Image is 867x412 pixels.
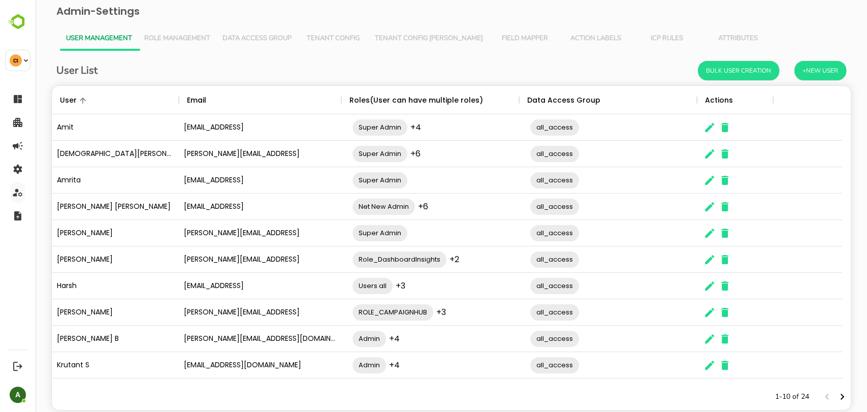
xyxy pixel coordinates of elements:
[495,306,543,318] span: all_access
[16,299,143,326] div: [PERSON_NAME]
[16,326,143,352] div: [PERSON_NAME] B
[339,35,447,43] span: Tenant Config [PERSON_NAME]
[317,201,379,212] span: Net New Admin
[171,94,183,107] button: Sort
[41,94,53,107] button: Sort
[143,167,306,194] div: [EMAIL_ADDRESS]
[317,174,372,186] span: Super Admin
[10,54,22,67] div: CI
[669,86,697,114] div: Actions
[16,194,143,220] div: [PERSON_NAME] [PERSON_NAME]
[317,121,372,133] span: Super Admin
[151,86,171,114] div: Email
[495,253,543,265] span: all_access
[268,35,327,43] span: Tenant Config
[30,35,97,43] span: User Management
[143,273,306,299] div: [EMAIL_ADDRESS]
[799,389,814,404] button: Next page
[317,148,372,160] span: Super Admin
[143,299,306,326] div: [PERSON_NAME][EMAIL_ADDRESS]
[414,253,424,265] span: +2
[143,141,306,167] div: [PERSON_NAME][EMAIL_ADDRESS]
[11,359,24,373] button: Logout
[24,86,41,114] div: User
[354,333,364,344] span: +4
[143,220,306,246] div: [PERSON_NAME][EMAIL_ADDRESS]
[759,61,811,80] button: +New User
[143,114,306,141] div: [EMAIL_ADDRESS]
[16,246,143,273] div: [PERSON_NAME]
[375,148,385,160] span: +6
[16,273,143,299] div: Harsh
[16,114,143,141] div: Amit
[354,359,364,371] span: +4
[495,227,543,239] span: all_access
[187,35,256,43] span: Data Access Group
[317,359,350,371] span: Admin
[16,85,816,410] div: The User Data
[5,12,31,31] img: BambooboxLogoMark.f1c84d78b4c51b1a7b5f700c9845e183.svg
[382,201,393,212] span: +6
[401,306,410,318] span: +3
[143,246,306,273] div: [PERSON_NAME][EMAIL_ADDRESS]
[21,62,62,79] h6: User List
[673,35,732,43] span: Attributes
[495,121,543,133] span: all_access
[143,352,306,378] div: [EMAIL_ADDRESS][DOMAIN_NAME]
[16,220,143,246] div: [PERSON_NAME]
[143,326,306,352] div: [PERSON_NAME][EMAIL_ADDRESS][DOMAIN_NAME]
[662,61,744,80] button: Bulk User Creation
[375,121,386,133] span: +4
[317,306,398,318] span: ROLE_CAMPAIGNHUB
[495,201,543,212] span: all_access
[16,167,143,194] div: Amrita
[495,359,543,371] span: all_access
[495,148,543,160] span: all_access
[16,141,143,167] div: [DEMOGRAPHIC_DATA][PERSON_NAME][DEMOGRAPHIC_DATA]
[16,352,143,378] div: Krutant S
[531,35,590,43] span: Action Labels
[317,280,357,292] span: Users all
[10,387,26,403] div: A
[360,280,370,292] span: +3
[495,174,543,186] span: all_access
[317,253,411,265] span: Role_DashboardInsights
[495,280,543,292] span: all_access
[495,333,543,344] span: all_access
[460,35,519,43] span: Field Mapper
[317,227,372,239] span: Super Admin
[143,194,306,220] div: [EMAIL_ADDRESS]
[24,26,807,51] div: Vertical tabs example
[602,35,661,43] span: ICP Rules
[740,392,774,402] p: 1-10 of 24
[109,35,175,43] span: Role Management
[492,86,565,114] div: Data Access Group
[317,333,350,344] span: Admin
[314,86,447,114] div: Roles(User can have multiple roles)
